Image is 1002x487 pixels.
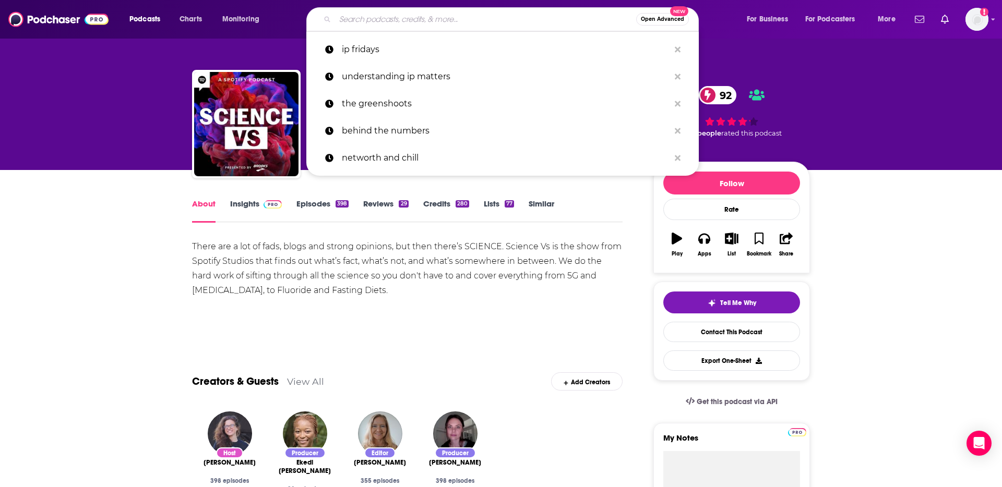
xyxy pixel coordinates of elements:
[690,226,718,263] button: Apps
[699,86,737,104] a: 92
[200,477,259,484] div: 398 episodes
[779,251,793,257] div: Share
[399,200,408,208] div: 29
[204,458,256,467] a: Wendy Zukerman
[747,251,771,257] div: Bookmark
[698,251,711,257] div: Apps
[354,458,406,467] span: [PERSON_NAME]
[773,226,800,263] button: Share
[216,447,243,458] div: Host
[342,36,670,63] p: ip fridays
[551,372,623,391] div: Add Creators
[709,86,737,104] span: 92
[788,427,806,436] a: Pro website
[745,226,772,263] button: Bookmark
[8,9,109,29] a: Podchaser - Follow, Share and Rate Podcasts
[306,63,699,90] a: understanding ip matters
[336,200,349,208] div: 398
[747,12,788,27] span: For Business
[222,12,259,27] span: Monitoring
[306,144,699,172] a: networth and chill
[720,299,756,307] span: Tell Me Why
[433,411,478,456] img: Heather Rogers
[663,172,800,194] button: Follow
[484,199,514,223] a: Lists77
[180,12,202,27] span: Charts
[663,199,800,220] div: Rate
[230,199,282,223] a: InsightsPodchaser Pro
[636,13,689,26] button: Open AdvancedNew
[129,12,160,27] span: Podcasts
[342,144,670,172] p: networth and chill
[342,63,670,90] p: understanding ip matters
[663,433,800,451] label: My Notes
[358,411,402,456] img: Blythe Terrell
[364,447,396,458] div: Editor
[965,8,988,31] span: Logged in as kkitamorn
[283,411,327,456] img: Ekedi Fausther-Keeys
[215,11,273,28] button: open menu
[351,477,409,484] div: 355 episodes
[878,12,896,27] span: More
[429,458,481,467] a: Heather Rogers
[194,72,299,176] a: Science Vs
[122,11,174,28] button: open menu
[192,375,279,388] a: Creators & Guests
[727,251,736,257] div: List
[316,7,709,31] div: Search podcasts, credits, & more...
[965,8,988,31] button: Show profile menu
[505,200,514,208] div: 77
[306,117,699,144] a: behind the numbers
[697,397,778,406] span: Get this podcast via API
[653,79,810,144] div: 92 107 peoplerated this podcast
[204,458,256,467] span: [PERSON_NAME]
[721,129,782,137] span: rated this podcast
[429,458,481,467] span: [PERSON_NAME]
[423,199,469,223] a: Credits280
[306,36,699,63] a: ip fridays
[276,458,334,475] span: Ekedi [PERSON_NAME]
[967,431,992,456] div: Open Intercom Messenger
[641,17,684,22] span: Open Advanced
[287,376,324,387] a: View All
[663,350,800,371] button: Export One-Sheet
[708,299,716,307] img: tell me why sparkle
[306,90,699,117] a: the greenshoots
[663,322,800,342] a: Contact This Podcast
[264,200,282,209] img: Podchaser Pro
[276,458,334,475] a: Ekedi Fausther-Keeys
[342,117,670,144] p: behind the numbers
[798,11,870,28] button: open menu
[173,11,208,28] a: Charts
[677,389,786,415] a: Get this podcast via API
[672,251,683,257] div: Play
[870,11,909,28] button: open menu
[192,239,623,298] div: There are a lot of fads, blogs and strong opinions, but then there’s SCIENCE. Science Vs is the s...
[208,411,252,456] img: Wendy Zukerman
[739,11,801,28] button: open menu
[342,90,670,117] p: the greenshoots
[937,10,953,28] a: Show notifications dropdown
[354,458,406,467] a: Blythe Terrell
[192,199,216,223] a: About
[911,10,928,28] a: Show notifications dropdown
[788,428,806,436] img: Podchaser Pro
[296,199,349,223] a: Episodes398
[805,12,855,27] span: For Podcasters
[663,226,690,263] button: Play
[456,200,469,208] div: 280
[284,447,326,458] div: Producer
[529,199,554,223] a: Similar
[718,226,745,263] button: List
[663,291,800,313] button: tell me why sparkleTell Me Why
[980,8,988,16] svg: Add a profile image
[684,129,721,137] span: 107 people
[426,477,484,484] div: 398 episodes
[965,8,988,31] img: User Profile
[363,199,408,223] a: Reviews29
[670,6,689,16] span: New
